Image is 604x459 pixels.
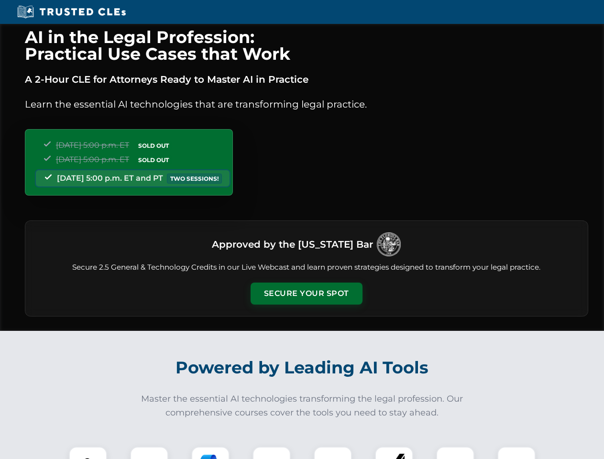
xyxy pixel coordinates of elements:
p: Learn the essential AI technologies that are transforming legal practice. [25,97,588,112]
span: [DATE] 5:00 p.m. ET [56,155,129,164]
h1: AI in the Legal Profession: Practical Use Cases that Work [25,29,588,62]
img: Trusted CLEs [14,5,129,19]
span: SOLD OUT [135,141,172,151]
p: Secure 2.5 General & Technology Credits in our Live Webcast and learn proven strategies designed ... [37,262,576,273]
span: [DATE] 5:00 p.m. ET [56,141,129,150]
img: Logo [377,232,401,256]
span: SOLD OUT [135,155,172,165]
p: Master the essential AI technologies transforming the legal profession. Our comprehensive courses... [135,392,470,420]
p: A 2-Hour CLE for Attorneys Ready to Master AI in Practice [25,72,588,87]
h2: Powered by Leading AI Tools [37,351,567,384]
button: Secure Your Spot [251,283,362,305]
h3: Approved by the [US_STATE] Bar [212,236,373,253]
